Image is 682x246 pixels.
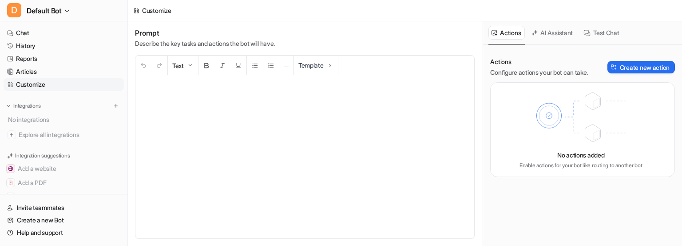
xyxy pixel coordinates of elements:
p: Integration suggestions [15,152,70,160]
img: Ordered List [267,62,274,69]
a: Explore all integrations [4,129,124,141]
p: Actions [490,57,588,66]
button: Add a PDFAdd a PDF [4,176,124,190]
button: Ordered List [263,56,279,75]
a: History [4,40,124,52]
img: explore all integrations [7,130,16,139]
button: AI Assistant [528,26,577,40]
img: Bold [203,62,210,69]
button: Create new action [607,61,675,73]
a: Help and support [4,226,124,239]
p: Describe the key tasks and actions the bot will have. [135,39,275,48]
p: No actions added [557,150,605,160]
img: Unordered List [251,62,258,69]
a: Articles [4,65,124,78]
img: expand menu [5,103,12,109]
span: Explore all integrations [19,128,120,142]
img: menu_add.svg [113,103,119,109]
img: Template [326,62,333,69]
button: Add a Google DocAdd a Google Doc [4,190,124,204]
img: Italic [219,62,226,69]
button: Unordered List [247,56,263,75]
button: Undo [135,56,151,75]
img: Add a PDF [8,180,13,186]
a: Chat [4,27,124,39]
button: Bold [198,56,214,75]
button: Actions [488,26,525,40]
img: Underline [235,62,242,69]
img: Dropdown Down Arrow [186,62,194,69]
span: Default Bot [27,4,62,17]
button: ─ [279,56,293,75]
button: Test Chat [580,26,623,40]
a: Reports [4,52,124,65]
button: Italic [214,56,230,75]
img: Redo [156,62,163,69]
img: Add a website [8,166,13,171]
button: Template [294,56,338,75]
button: Underline [230,56,246,75]
a: Customize [4,78,124,91]
img: Undo [140,62,147,69]
a: Create a new Bot [4,214,124,226]
button: Add a websiteAdd a website [4,161,124,176]
button: Text [168,56,198,75]
a: Invite teammates [4,202,124,214]
img: Create action [611,64,617,70]
div: No integrations [5,112,124,127]
h1: Prompt [135,28,275,37]
div: Customize [142,6,171,15]
button: Integrations [4,101,44,110]
p: Integrations [13,102,41,109]
span: D [7,3,21,17]
p: Enable actions for your bot like routing to another bot [519,161,642,169]
p: Configure actions your bot can take. [490,68,588,77]
button: Redo [151,56,167,75]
